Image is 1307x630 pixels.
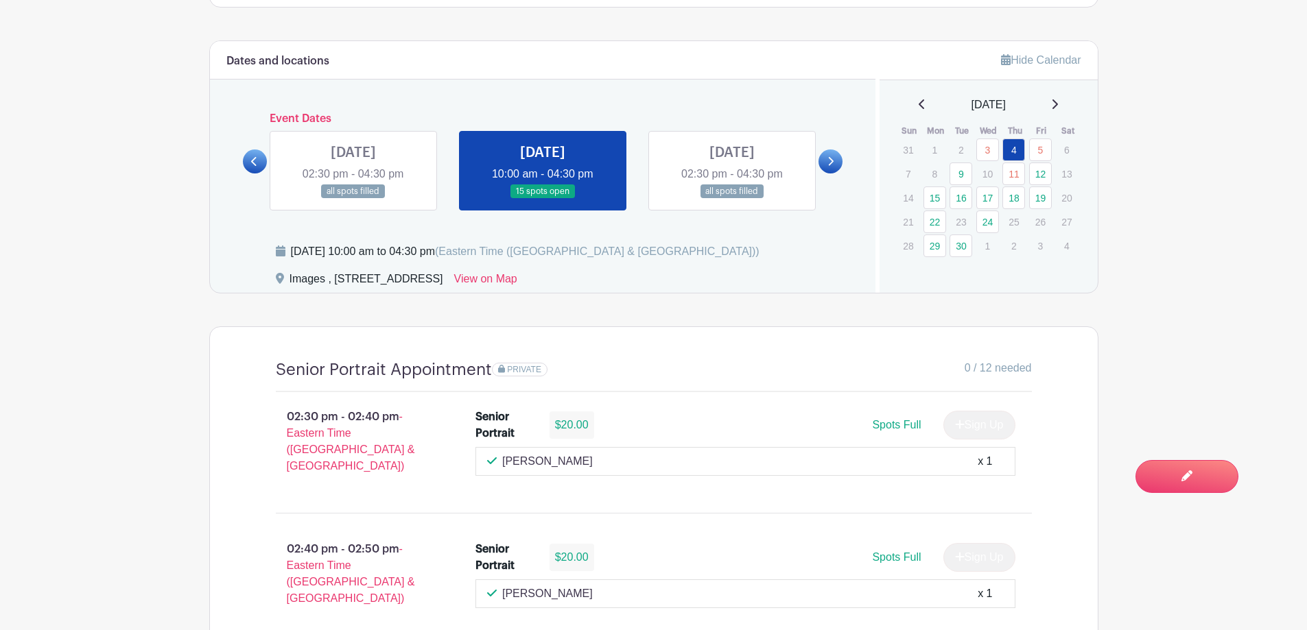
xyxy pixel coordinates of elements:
div: $20.00 [550,544,594,571]
p: 26 [1029,211,1052,232]
a: Hide Calendar [1001,54,1081,66]
a: 16 [950,186,972,209]
a: 12 [1029,162,1052,185]
span: PRIVATE [507,365,541,374]
a: 9 [950,162,972,185]
p: 3 [1029,235,1052,256]
p: 23 [950,211,972,232]
p: 27 [1055,211,1078,232]
h4: Senior Portrait Appointment [276,360,492,380]
p: 7 [897,163,919,184]
a: 15 [923,186,946,209]
span: Spots Full [872,419,921,431]
p: 6 [1055,139,1078,160]
th: Fri [1028,124,1055,138]
span: Spots Full [872,551,921,563]
div: $20.00 [550,411,594,439]
a: 11 [1002,162,1025,185]
a: View on Map [454,271,517,293]
p: 13 [1055,163,1078,184]
div: Images , [STREET_ADDRESS] [290,271,443,293]
p: 14 [897,187,919,208]
a: 18 [1002,186,1025,209]
span: [DATE] [972,97,1006,113]
a: 3 [976,138,999,161]
p: 28 [897,235,919,256]
p: 21 [897,211,919,232]
th: Mon [923,124,950,138]
span: - Eastern Time ([GEOGRAPHIC_DATA] & [GEOGRAPHIC_DATA]) [287,411,415,472]
p: 02:40 pm - 02:50 pm [254,535,454,612]
a: 30 [950,234,972,257]
a: 17 [976,186,999,209]
div: Senior Portrait [475,409,533,441]
p: [PERSON_NAME] [502,585,593,602]
h6: Dates and locations [226,55,329,68]
p: 8 [923,163,946,184]
p: 31 [897,139,919,160]
th: Wed [976,124,1002,138]
a: 5 [1029,138,1052,161]
span: (Eastern Time ([GEOGRAPHIC_DATA] & [GEOGRAPHIC_DATA])) [435,245,760,257]
div: x 1 [978,585,992,602]
a: 22 [923,210,946,233]
p: 02:30 pm - 02:40 pm [254,403,454,480]
p: 10 [976,163,999,184]
a: 29 [923,234,946,257]
a: 4 [1002,138,1025,161]
th: Sun [896,124,923,138]
p: 25 [1002,211,1025,232]
div: [DATE] 10:00 am to 04:30 pm [291,243,760,260]
a: 24 [976,210,999,233]
p: 2 [1002,235,1025,256]
p: 1 [923,139,946,160]
th: Tue [949,124,976,138]
p: 4 [1055,235,1078,256]
div: Senior Portrait [475,541,533,574]
p: 1 [976,235,999,256]
h6: Event Dates [267,112,819,125]
p: [PERSON_NAME] [502,453,593,470]
th: Sat [1055,124,1081,138]
span: - Eastern Time ([GEOGRAPHIC_DATA] & [GEOGRAPHIC_DATA]) [287,543,415,604]
div: x 1 [978,453,992,470]
p: 20 [1055,187,1078,208]
span: 0 / 12 needed [965,360,1032,376]
th: Thu [1002,124,1028,138]
p: 2 [950,139,972,160]
a: 19 [1029,186,1052,209]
